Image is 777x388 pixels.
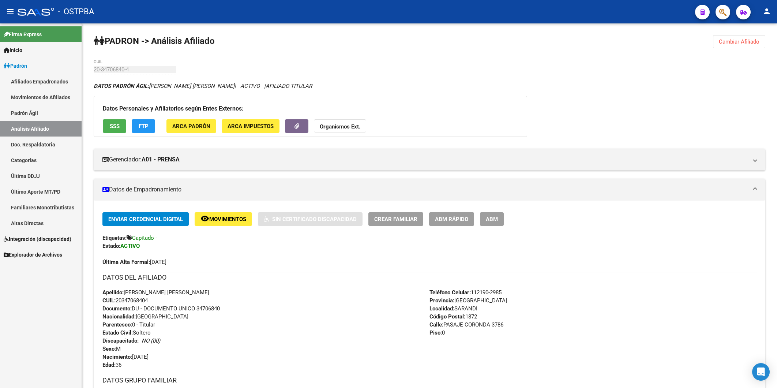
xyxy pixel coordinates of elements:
span: - OSTPBA [58,4,94,20]
button: Movimientos [195,212,252,226]
span: AFILIADO TITULAR [266,83,312,89]
strong: Nacionalidad: [102,313,136,320]
button: Enviar Credencial Digital [102,212,189,226]
strong: Parentesco: [102,321,132,328]
strong: Apellido: [102,289,124,296]
span: ABM Rápido [435,216,468,223]
span: 36 [102,362,121,368]
mat-panel-title: Gerenciador: [102,156,748,164]
strong: Teléfono Celular: [429,289,471,296]
span: Soltero [102,329,151,336]
h3: Datos Personales y Afiliatorios según Entes Externos: [103,104,518,114]
button: Sin Certificado Discapacidad [258,212,363,226]
span: ARCA Impuestos [228,123,274,130]
strong: Documento: [102,305,132,312]
span: Sin Certificado Discapacidad [272,216,357,223]
strong: Localidad: [429,305,454,312]
button: Cambiar Afiliado [713,35,765,48]
span: [PERSON_NAME] [PERSON_NAME] [94,83,234,89]
strong: Etiquetas: [102,235,127,241]
button: SSS [103,119,126,133]
span: DU - DOCUMENTO UNICO 34706840 [102,305,220,312]
i: NO (00) [142,337,160,344]
span: ARCA Padrón [172,123,210,130]
span: ABM [486,216,498,223]
h3: DATOS DEL AFILIADO [102,272,757,283]
button: ARCA Padrón [166,119,216,133]
mat-panel-title: Datos de Empadronamiento [102,186,748,194]
span: Padrón [4,62,27,70]
span: Inicio [4,46,22,54]
strong: Sexo: [102,346,116,352]
i: | ACTIVO | [94,83,312,89]
span: Enviar Credencial Digital [108,216,183,223]
strong: Organismos Ext. [320,123,360,130]
strong: ACTIVO [120,243,140,249]
mat-expansion-panel-header: Gerenciador:A01 - PRENSA [94,149,765,171]
strong: Calle: [429,321,443,328]
strong: Estado Civil: [102,329,133,336]
span: 20347068404 [102,297,148,304]
span: Movimientos [209,216,246,223]
span: Capitado - [132,235,157,241]
button: Organismos Ext. [314,119,366,133]
button: Crear Familiar [368,212,423,226]
strong: Nacimiento: [102,354,132,360]
strong: Edad: [102,362,116,368]
strong: Estado: [102,243,120,249]
span: M [102,346,121,352]
button: FTP [132,119,155,133]
span: Integración (discapacidad) [4,235,71,243]
span: SSS [110,123,120,130]
strong: A01 - PRENSA [142,156,180,164]
mat-icon: person [762,7,771,16]
strong: Provincia: [429,297,454,304]
span: Cambiar Afiliado [719,38,759,45]
button: ABM Rápido [429,212,474,226]
mat-expansion-panel-header: Datos de Empadronamiento [94,179,765,201]
mat-icon: menu [6,7,15,16]
span: 0 [429,329,445,336]
strong: DATOS PADRÓN ÁGIL: [94,83,149,89]
span: 1872 [429,313,477,320]
h3: DATOS GRUPO FAMILIAR [102,375,757,385]
strong: Código Postal: [429,313,465,320]
span: Firma Express [4,30,42,38]
span: 112190-2985 [429,289,502,296]
span: 0 - Titular [102,321,155,328]
mat-icon: remove_red_eye [200,214,209,223]
span: [GEOGRAPHIC_DATA] [429,297,507,304]
span: [DATE] [102,354,149,360]
span: [DATE] [102,259,166,265]
span: SARANDI [429,305,477,312]
strong: Última Alta Formal: [102,259,150,265]
strong: PADRON -> Análisis Afiliado [94,36,215,46]
strong: Piso: [429,329,442,336]
button: ARCA Impuestos [222,119,279,133]
span: PASAJE CORONDA 3786 [429,321,503,328]
strong: CUIL: [102,297,116,304]
span: [GEOGRAPHIC_DATA] [102,313,188,320]
span: FTP [139,123,149,130]
button: ABM [480,212,504,226]
span: [PERSON_NAME] [PERSON_NAME] [102,289,209,296]
span: Explorador de Archivos [4,251,62,259]
div: Open Intercom Messenger [752,363,770,381]
strong: Discapacitado: [102,337,139,344]
span: Crear Familiar [374,216,417,223]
